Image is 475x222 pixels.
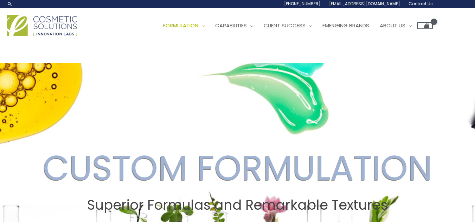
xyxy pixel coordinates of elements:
[258,15,317,36] a: Client Success
[163,22,198,29] span: Formulation
[158,15,210,36] a: Formulation
[322,22,369,29] span: Emerging Brands
[7,1,13,7] a: Search icon link
[153,15,433,36] nav: Site Navigation
[7,147,468,189] h2: CUSTOM FORMULATION
[7,15,77,36] img: Cosmetic Solutions Logo
[380,22,405,29] span: About Us
[417,22,433,29] a: View Shopping Cart, empty
[329,1,400,7] span: [EMAIL_ADDRESS][DOMAIN_NAME]
[284,1,321,7] span: [PHONE_NUMBER]
[317,15,374,36] a: Emerging Brands
[264,22,306,29] span: Client Success
[210,15,258,36] a: Capabilities
[374,15,417,36] a: About Us
[7,197,468,213] h2: Superior Formulas and Remarkable Textures
[215,22,247,29] span: Capabilities
[409,1,433,7] span: Contact Us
